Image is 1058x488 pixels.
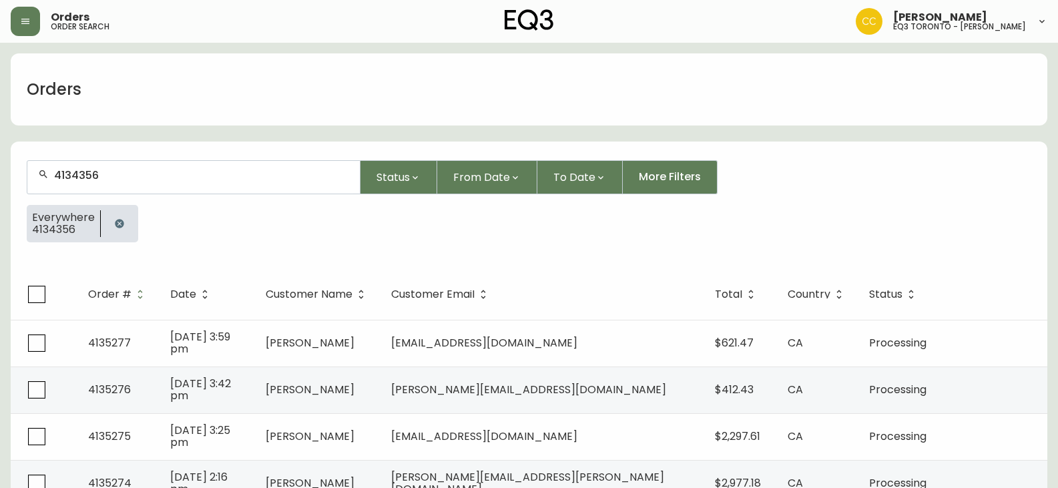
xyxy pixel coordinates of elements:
[869,429,927,444] span: Processing
[537,160,623,194] button: To Date
[505,9,554,31] img: logo
[869,288,920,300] span: Status
[788,290,830,298] span: Country
[856,8,882,35] img: ec7176bad513007d25397993f68ebbfb
[715,288,760,300] span: Total
[266,335,354,350] span: [PERSON_NAME]
[51,12,89,23] span: Orders
[391,290,475,298] span: Customer Email
[32,212,95,224] span: Everywhere
[170,290,196,298] span: Date
[266,290,352,298] span: Customer Name
[391,429,577,444] span: [EMAIL_ADDRESS][DOMAIN_NAME]
[893,12,987,23] span: [PERSON_NAME]
[54,169,349,182] input: Search
[266,382,354,397] span: [PERSON_NAME]
[88,288,149,300] span: Order #
[788,429,803,444] span: CA
[170,376,231,403] span: [DATE] 3:42 pm
[391,382,666,397] span: [PERSON_NAME][EMAIL_ADDRESS][DOMAIN_NAME]
[893,23,1026,31] h5: eq3 toronto - [PERSON_NAME]
[623,160,718,194] button: More Filters
[715,382,754,397] span: $412.43
[88,290,131,298] span: Order #
[170,329,230,356] span: [DATE] 3:59 pm
[869,335,927,350] span: Processing
[266,288,370,300] span: Customer Name
[170,423,230,450] span: [DATE] 3:25 pm
[869,382,927,397] span: Processing
[391,288,492,300] span: Customer Email
[88,382,131,397] span: 4135276
[88,335,131,350] span: 4135277
[869,290,902,298] span: Status
[553,169,595,186] span: To Date
[453,169,510,186] span: From Date
[391,335,577,350] span: [EMAIL_ADDRESS][DOMAIN_NAME]
[788,288,848,300] span: Country
[639,170,701,184] span: More Filters
[376,169,410,186] span: Status
[437,160,537,194] button: From Date
[51,23,109,31] h5: order search
[788,335,803,350] span: CA
[715,429,760,444] span: $2,297.61
[360,160,437,194] button: Status
[170,288,214,300] span: Date
[266,429,354,444] span: [PERSON_NAME]
[788,382,803,397] span: CA
[32,224,95,236] span: 4134356
[27,78,81,101] h1: Orders
[88,429,131,444] span: 4135275
[715,335,754,350] span: $621.47
[715,290,742,298] span: Total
